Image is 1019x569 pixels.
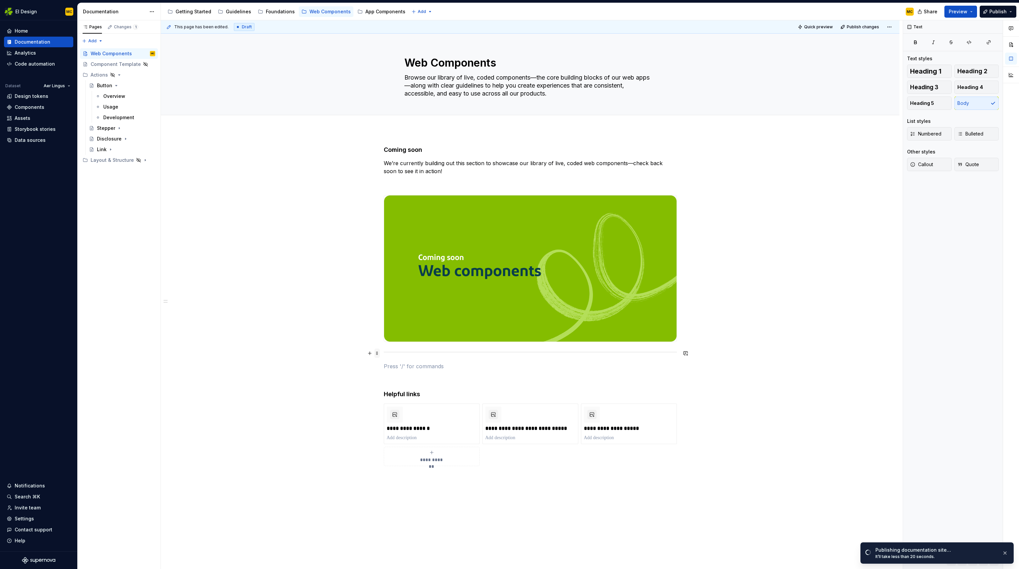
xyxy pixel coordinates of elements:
span: Heading 5 [910,100,934,107]
div: Settings [15,515,34,522]
div: Stepper [97,125,115,132]
div: Foundations [266,8,295,15]
h4: Coming soon [384,146,677,154]
span: Numbered [910,131,941,137]
a: Component Template [80,59,158,70]
div: Usage [103,104,118,110]
span: Heading 4 [957,84,983,91]
img: 289d877a-38d7-4992-bec1-1bbde78c8fc1.png [384,195,677,342]
span: Draft [242,24,252,30]
div: Changes [114,24,138,30]
div: Documentation [15,39,50,45]
a: Analytics [4,48,73,58]
a: Assets [4,113,73,124]
img: 56b5df98-d96d-4d7e-807c-0afdf3bdaefa.png [5,8,13,16]
span: Publish changes [847,24,879,30]
p: We’re currently building out this section to showcase our library of live, coded web components—c... [384,159,677,175]
div: Guidelines [226,8,251,15]
span: Quick preview [804,24,833,30]
div: Development [103,114,134,121]
div: Page tree [80,48,158,165]
div: Data sources [15,137,46,143]
div: Home [15,28,28,34]
div: App Components [365,8,405,15]
span: Publish [989,8,1007,15]
button: Contact support [4,524,73,535]
a: Usage [93,102,158,112]
div: Pages [83,24,102,30]
div: Text styles [907,55,932,62]
div: Disclosure [97,136,122,142]
button: Heading 5 [907,97,952,110]
div: MC [151,50,155,57]
button: Add [80,36,105,46]
button: Heading 3 [907,81,952,94]
a: Foundations [255,6,297,17]
button: Share [914,6,942,18]
div: Link [97,146,107,153]
button: Publish changes [838,22,882,32]
span: Quote [957,161,979,168]
button: Callout [907,158,952,171]
button: Add [409,7,434,16]
div: Getting Started [176,8,211,15]
div: Button [97,82,112,89]
a: Disclosure [86,134,158,144]
div: It’ll take less than 20 seconds. [875,554,997,559]
div: Search ⌘K [15,493,40,500]
div: Analytics [15,50,36,56]
div: MC [907,9,913,14]
div: Actions [91,72,108,78]
a: Storybook stories [4,124,73,135]
button: Quote [954,158,999,171]
a: Design tokens [4,91,73,102]
button: Publish [980,6,1016,18]
textarea: Browse our library of live, coded components—the core building blocks of our web apps—along with ... [403,72,655,99]
div: List styles [907,118,931,125]
div: Actions [80,70,158,80]
a: Code automation [4,59,73,69]
span: Bulleted [957,131,983,137]
button: Bulleted [954,127,999,141]
span: 1 [133,24,138,30]
div: Assets [15,115,30,122]
button: Heading 1 [907,65,952,78]
span: Callout [910,161,933,168]
button: Aer Lingus [41,81,73,91]
div: Invite team [15,504,41,511]
div: Page tree [165,5,408,18]
a: Development [93,112,158,123]
button: Numbered [907,127,952,141]
div: Documentation [83,8,146,15]
div: Other styles [907,148,935,155]
a: Invite team [4,502,73,513]
button: EI DesignMC [1,4,76,19]
a: Web ComponentsMC [80,48,158,59]
div: Help [15,537,25,544]
a: Components [4,102,73,113]
svg: Supernova Logo [22,557,55,564]
a: Button [86,80,158,91]
textarea: Web Components [403,55,655,71]
a: Link [86,144,158,155]
div: Components [15,104,44,111]
div: MC [66,9,72,14]
a: Data sources [4,135,73,145]
span: Aer Lingus [44,83,65,89]
a: Getting Started [165,6,214,17]
a: Overview [93,91,158,102]
button: Quick preview [796,22,836,32]
span: Add [418,9,426,14]
span: Heading 3 [910,84,938,91]
div: EI Design [15,8,37,15]
button: Preview [944,6,977,18]
div: Publishing documentation site… [875,547,997,553]
a: App Components [355,6,408,17]
div: Storybook stories [15,126,56,133]
div: Code automation [15,61,55,67]
a: Documentation [4,37,73,47]
div: Component Template [91,61,141,68]
span: Heading 1 [910,68,941,75]
div: Web Components [309,8,351,15]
